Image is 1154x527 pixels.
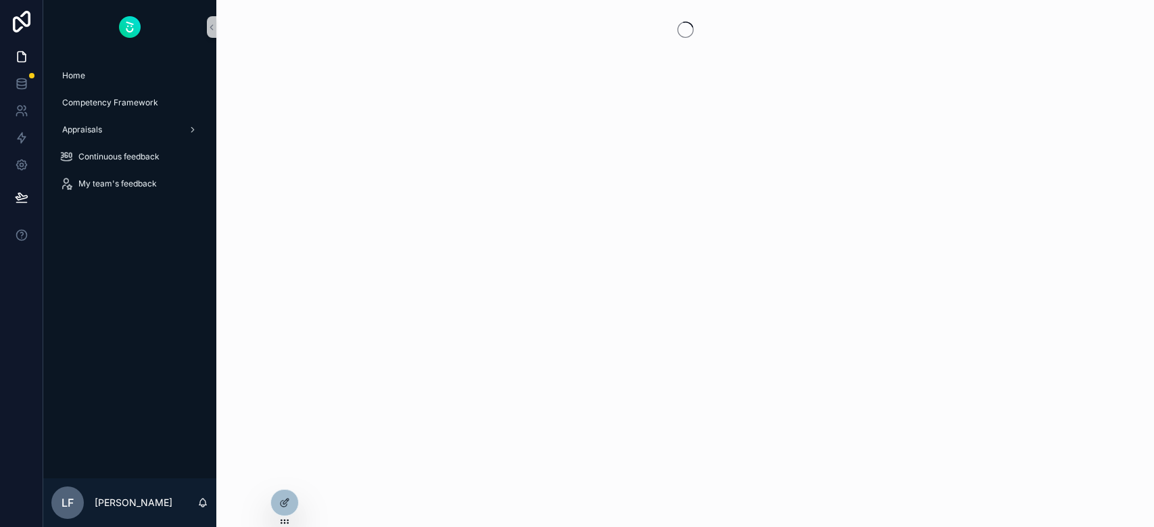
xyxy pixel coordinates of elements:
[62,495,74,511] span: LF
[43,54,216,478] div: scrollable content
[51,64,208,88] a: Home
[51,91,208,115] a: Competency Framework
[62,97,158,108] span: Competency Framework
[51,145,208,169] a: Continuous feedback
[51,118,208,142] a: Appraisals
[62,124,102,135] span: Appraisals
[78,151,160,162] span: Continuous feedback
[95,496,172,509] p: [PERSON_NAME]
[119,16,141,38] img: App logo
[78,178,157,189] span: My team's feedback
[51,172,208,196] a: My team's feedback
[62,70,85,81] span: Home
